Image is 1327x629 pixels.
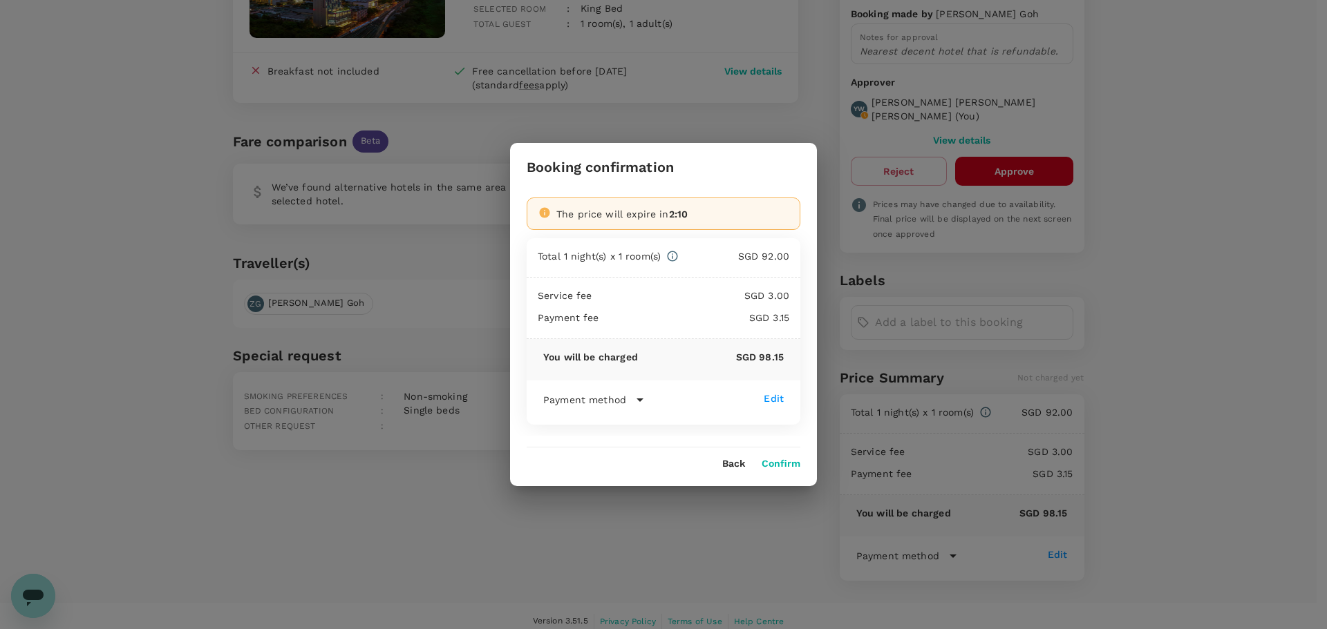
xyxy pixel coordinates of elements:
p: SGD 3.00 [592,289,789,302]
div: Edit [764,391,784,405]
p: Payment fee [538,311,599,325]
div: The price will expire in [556,207,789,221]
p: Service fee [538,289,592,302]
p: Total 1 night(s) x 1 room(s) [538,249,661,263]
p: SGD 92.00 [679,249,789,263]
button: Back [722,458,745,470]
span: 2:10 [669,209,688,220]
h3: Booking confirmation [527,159,674,175]
p: SGD 3.15 [599,311,789,325]
p: Payment method [543,393,626,407]
button: Confirm [762,458,800,470]
p: SGD 98.15 [638,350,784,364]
p: You will be charged [543,350,638,364]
